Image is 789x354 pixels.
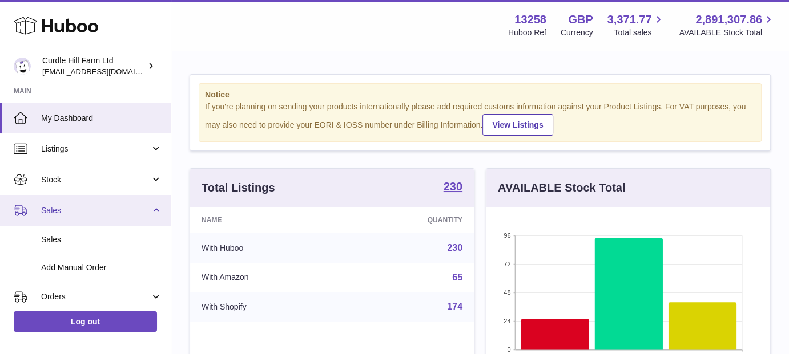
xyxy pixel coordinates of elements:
h3: Total Listings [202,180,275,196]
a: 65 [452,272,462,282]
span: Orders [41,291,150,302]
a: 3,371.77 Total sales [607,12,665,38]
a: View Listings [482,114,553,136]
strong: Notice [205,89,755,100]
td: With Amazon [190,263,345,292]
th: Name [190,207,345,233]
span: Stock [41,174,150,185]
td: With Huboo [190,233,345,263]
span: Sales [41,234,162,245]
span: My Dashboard [41,113,162,124]
strong: GBP [568,12,593,27]
text: 24 [504,318,510,324]
text: 48 [504,289,510,296]
td: With Shopify [190,292,345,322]
span: Total sales [614,27,665,38]
th: Quantity [345,207,474,233]
div: Huboo Ref [508,27,546,38]
span: Listings [41,144,150,154]
span: 3,371.77 [607,12,652,27]
span: 2,891,307.86 [695,12,762,27]
a: 230 [447,243,462,253]
span: AVAILABLE Stock Total [679,27,775,38]
strong: 13258 [514,12,546,27]
span: Add Manual Order [41,262,162,273]
span: Sales [41,205,150,216]
h3: AVAILABLE Stock Total [498,180,625,196]
strong: 230 [444,181,462,192]
img: internalAdmin-13258@internal.huboo.com [14,58,31,75]
text: 0 [507,346,510,353]
div: If you're planning on sending your products internationally please add required customs informati... [205,101,755,136]
text: 72 [504,261,510,267]
text: 96 [504,232,510,239]
div: Curdle Hill Farm Ltd [42,55,145,77]
a: Log out [14,311,157,332]
a: 2,891,307.86 AVAILABLE Stock Total [679,12,775,38]
div: Currency [561,27,593,38]
a: 174 [447,302,462,311]
span: [EMAIL_ADDRESS][DOMAIN_NAME] [42,67,168,76]
a: 230 [444,181,462,194]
